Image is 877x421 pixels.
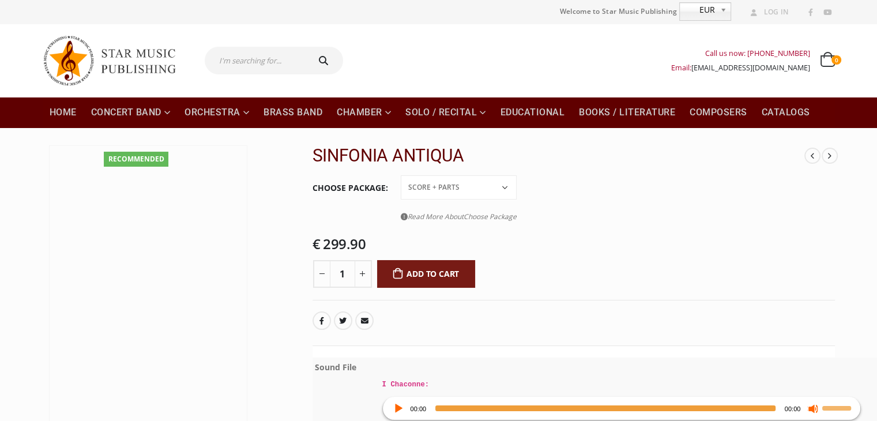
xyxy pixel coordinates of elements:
a: Books / Literature [572,97,682,128]
a: Log In [746,5,789,20]
a: [EMAIL_ADDRESS][DOMAIN_NAME] [691,63,810,73]
input: I'm searching for... [205,47,307,74]
a: Youtube [820,5,835,20]
a: Brass Band [257,97,329,128]
a: Solo / Recital [398,97,493,128]
a: Catalogs [755,97,817,128]
button: - [313,260,330,288]
bdi: 299.90 [313,234,366,253]
a: Orchestra [178,97,256,128]
span: 00:00 [785,405,801,412]
span: EUR [680,3,716,17]
span: 0 [831,55,841,65]
button: Play [392,403,404,414]
div: Recommended [104,152,168,167]
strong: I Chaconne: [382,381,430,389]
span: Time Slider [435,405,776,411]
div: Audio Player [382,397,861,420]
b: Sound File [315,362,356,373]
a: Volume Slider [822,397,855,418]
div: Call us now: [PHONE_NUMBER] [671,46,810,61]
button: Search [307,47,344,74]
a: Facebook [803,5,818,20]
a: Email [355,311,374,330]
a: Read More AboutChoose Package [401,209,517,224]
a: Educational [494,97,572,128]
h2: SINFONIA ANTIQUA [313,145,805,166]
img: Star Music Publishing [43,30,187,91]
input: Product quantity [330,260,355,288]
button: + [355,260,372,288]
a: Composers [683,97,754,128]
span: Welcome to Star Music Publishing [560,3,677,20]
button: Mute [807,403,819,414]
span: 00:00 [411,405,427,412]
a: Facebook [313,311,331,330]
button: Add to cart [377,260,476,288]
span: Choose Package [464,212,517,221]
label: Choose Package [313,176,388,200]
div: Email: [671,61,810,75]
a: Chamber [330,97,398,128]
a: Home [43,97,84,128]
span: € [313,234,321,253]
a: Twitter [334,311,352,330]
a: Concert Band [84,97,178,128]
